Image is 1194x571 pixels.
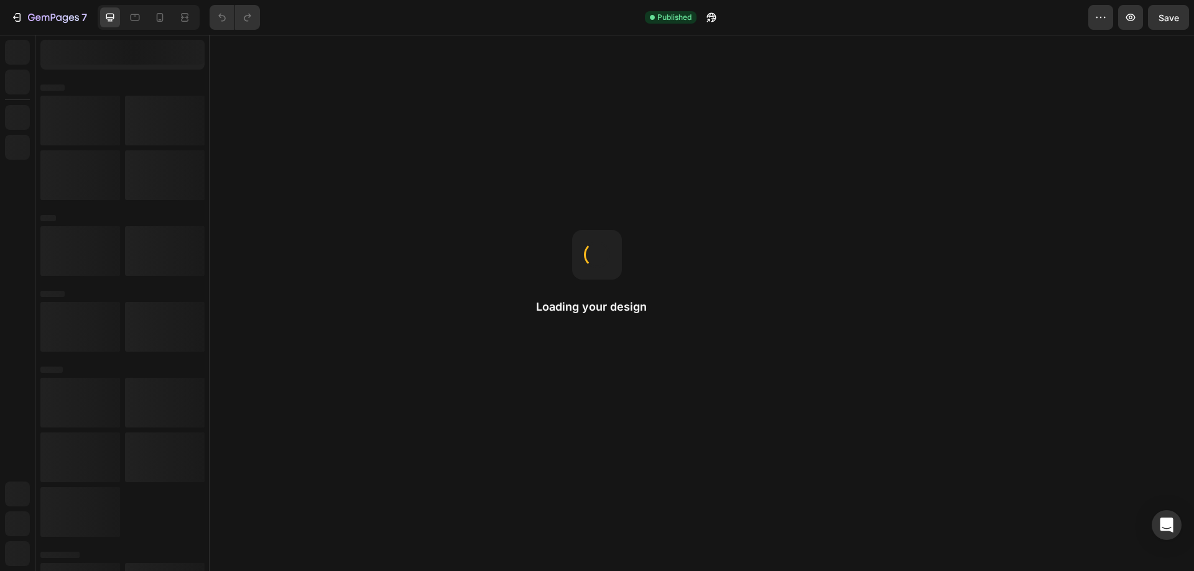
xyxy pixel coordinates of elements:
[1159,12,1179,23] span: Save
[81,10,87,25] p: 7
[1148,5,1189,30] button: Save
[5,5,93,30] button: 7
[210,5,260,30] div: Undo/Redo
[1152,510,1182,540] div: Open Intercom Messenger
[536,299,658,314] h2: Loading your design
[657,12,692,23] span: Published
